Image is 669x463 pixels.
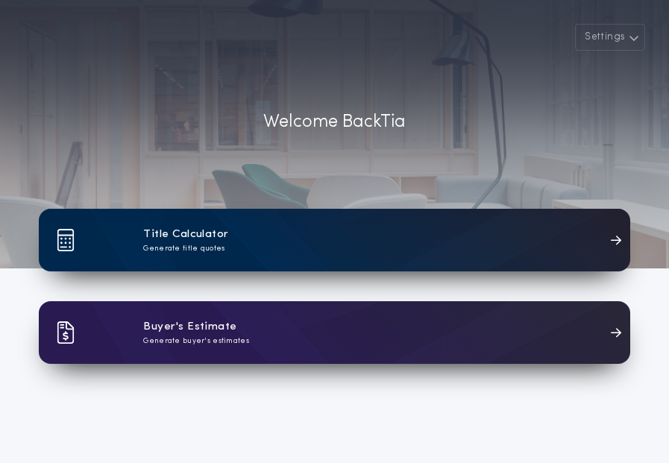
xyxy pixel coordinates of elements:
[39,209,630,271] a: card iconTitle CalculatorGenerate title quotes
[143,243,224,254] p: Generate title quotes
[57,321,75,344] img: card icon
[57,229,75,251] img: card icon
[575,24,645,51] button: Settings
[143,226,228,243] h1: Title Calculator
[143,336,249,347] p: Generate buyer's estimates
[263,109,406,136] p: Welcome Back Tia
[39,301,630,364] a: card iconBuyer's EstimateGenerate buyer's estimates
[143,318,236,336] h1: Buyer's Estimate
